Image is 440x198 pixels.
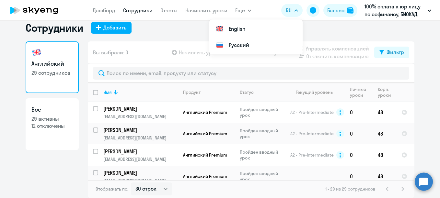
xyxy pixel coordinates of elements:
[240,89,284,95] div: Статус
[216,25,224,33] img: English
[26,41,79,93] a: Английский29 сотрудников
[31,69,73,76] p: 29 сотрудников
[31,60,73,68] h3: Английский
[103,148,177,155] p: [PERSON_NAME]
[91,22,132,34] button: Добавить
[361,3,434,18] button: 100% оплата к юр лицу по софинансу, БИОКАД, АО
[31,115,73,122] p: 29 активны
[286,6,292,14] span: RU
[103,169,177,176] p: [PERSON_NAME]
[281,4,303,17] button: RU
[103,169,178,176] a: [PERSON_NAME]
[290,89,344,95] div: Текущий уровень
[365,3,425,18] p: 100% оплата к юр лицу по софинансу, БИОКАД, АО
[323,4,357,17] button: Балансbalance
[96,186,128,192] span: Отображать по:
[103,105,178,112] a: [PERSON_NAME]
[345,102,373,123] td: 0
[31,122,73,129] p: 12 отключены
[103,126,178,134] a: [PERSON_NAME]
[216,41,224,49] img: Русский
[373,144,396,166] td: 48
[103,89,178,95] div: Имя
[373,123,396,144] td: 48
[183,173,227,179] span: Английский Premium
[103,178,178,183] p: [EMAIL_ADDRESS][DOMAIN_NAME]
[350,86,368,98] div: Личные уроки
[103,148,178,155] a: [PERSON_NAME]
[183,89,234,95] div: Продукт
[378,86,392,98] div: Корп. уроки
[345,123,373,144] td: 0
[103,114,178,119] p: [EMAIL_ADDRESS][DOMAIN_NAME]
[93,7,115,14] a: Дашборд
[209,19,303,54] ul: Ещё
[26,98,79,150] a: Все29 активны12 отключены
[327,6,344,14] div: Баланс
[160,7,178,14] a: Отчеты
[290,131,334,137] span: A2 - Pre-Intermediate
[240,128,284,139] p: Пройден вводный урок
[26,21,83,34] h1: Сотрудники
[235,6,245,14] span: Ещё
[345,144,373,166] td: 0
[387,48,404,56] div: Фильтр
[103,126,177,134] p: [PERSON_NAME]
[374,47,409,58] button: Фильтр
[240,89,254,95] div: Статус
[373,166,396,187] td: 48
[103,156,178,162] p: [EMAIL_ADDRESS][DOMAIN_NAME]
[93,67,409,80] input: Поиск по имени, email, продукту или статусу
[235,4,251,17] button: Ещё
[103,89,112,95] div: Имя
[183,89,201,95] div: Продукт
[185,7,227,14] a: Начислить уроки
[103,24,126,31] div: Добавить
[347,7,353,14] img: balance
[123,7,153,14] a: Сотрудники
[183,152,227,158] span: Английский Premium
[350,86,372,98] div: Личные уроки
[373,102,396,123] td: 48
[183,131,227,137] span: Английский Premium
[240,149,284,161] p: Пройден вводный урок
[345,166,373,187] td: 0
[296,89,333,95] div: Текущий уровень
[93,49,128,56] span: Вы выбрали: 0
[31,47,42,58] img: english
[31,105,73,114] h3: Все
[103,105,177,112] p: [PERSON_NAME]
[290,152,334,158] span: A2 - Pre-Intermediate
[290,109,334,115] span: A2 - Pre-Intermediate
[325,186,376,192] span: 1 - 29 из 29 сотрудников
[183,109,227,115] span: Английский Premium
[240,106,284,118] p: Пройден вводный урок
[378,86,396,98] div: Корп. уроки
[103,135,178,141] p: [EMAIL_ADDRESS][DOMAIN_NAME]
[240,170,284,182] p: Пройден вводный урок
